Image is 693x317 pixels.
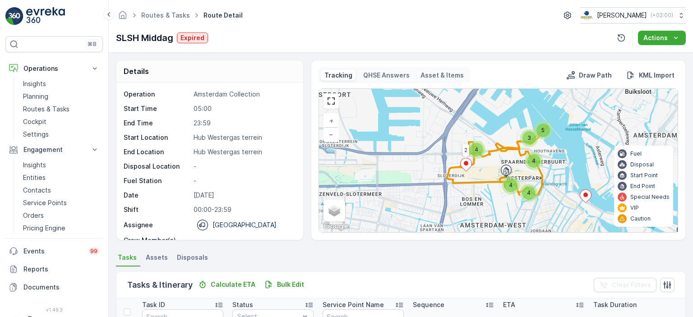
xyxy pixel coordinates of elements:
p: Status [232,300,253,309]
p: [PERSON_NAME] [597,11,647,20]
div: 3 [520,129,538,147]
p: Start Point [630,172,658,179]
img: basis-logo_rgb2x.png [580,10,593,20]
p: Fuel Station [124,176,190,185]
p: Details [124,66,149,77]
p: Engagement [23,145,85,154]
p: Asset & Items [420,71,464,80]
p: Sequence [413,300,444,309]
p: 05:00 [194,104,293,113]
p: Draw Path [579,71,612,80]
p: Contacts [23,186,51,195]
p: Reports [23,265,99,274]
p: Service Points [23,198,67,207]
p: - [194,176,293,185]
p: [GEOGRAPHIC_DATA] [213,221,277,230]
p: 23:59 [194,119,293,128]
a: Reports [5,260,103,278]
a: Insights [19,159,103,171]
p: ( +02:00 ) [651,12,673,19]
p: SLSH Middag [116,31,173,45]
a: Layers [324,201,344,221]
p: 99 [90,248,97,255]
a: Entities [19,171,103,184]
p: 00:00-23:59 [194,205,293,214]
span: 4 [527,189,531,196]
span: Disposals [177,253,208,262]
div: 5 [534,121,552,139]
img: logo [5,7,23,25]
p: Routes & Tasks [23,105,69,114]
p: Insights [23,79,46,88]
a: Insights [19,78,103,90]
p: Pricing Engine [23,224,65,233]
button: Operations [5,60,103,78]
p: Bulk Edit [277,280,304,289]
p: Amsterdam Collection [194,90,293,99]
p: Events [23,247,83,256]
a: Cockpit [19,115,103,128]
p: Disposal Location [124,162,190,171]
a: Pricing Engine [19,222,103,234]
span: 4 [475,146,478,153]
p: Expired [180,33,204,42]
span: 4 [509,182,513,188]
button: Clear Filters [594,278,656,292]
span: 5 [541,127,545,133]
p: VIP [630,204,639,211]
p: QHSE Answers [363,71,410,80]
a: Orders [19,209,103,222]
div: 4 [520,184,538,202]
p: Caution [630,215,651,222]
p: Start Time [124,104,190,113]
span: + [329,117,333,124]
span: 3 [527,134,531,141]
a: Service Points [19,197,103,209]
a: Documents [5,278,103,296]
p: Tracking [324,71,352,80]
p: Shift [124,205,190,214]
p: Operations [23,64,85,73]
p: End Location [124,147,190,156]
a: Routes & Tasks [141,11,190,19]
button: Bulk Edit [261,279,308,290]
span: Assets [146,253,168,262]
a: Homepage [118,14,128,21]
button: Actions [638,31,686,45]
span: Tasks [118,253,137,262]
p: Planning [23,92,48,101]
img: Google [321,221,351,232]
p: Calculate ETA [211,280,255,289]
p: ETA [503,300,515,309]
span: Route Detail [202,11,245,20]
p: Cockpit [23,117,46,126]
p: Special Needs [630,193,670,201]
p: Service Point Name [323,300,384,309]
p: Actions [643,33,668,42]
button: Engagement [5,141,103,159]
span: v 1.49.3 [5,307,103,312]
a: Events99 [5,242,103,260]
a: Planning [19,90,103,103]
p: Tasks & Itinerary [127,279,193,291]
p: Documents [23,283,99,292]
p: Entities [23,173,46,182]
a: View Fullscreen [324,94,338,108]
p: End Point [630,183,655,190]
p: Crew Member(s) [124,236,190,245]
p: Clear Filters [612,280,651,289]
button: Draw Path [563,70,615,81]
div: 4 [502,176,520,194]
p: Fuel [630,150,642,157]
p: Hub Westergas terrein [194,133,293,142]
span: 4 [532,157,536,164]
p: End Time [124,119,190,128]
img: logo_light-DOdMpM7g.png [26,7,65,25]
p: Operation [124,90,190,99]
p: Task Duration [593,300,637,309]
a: Open this area in Google Maps (opens a new window) [321,221,351,232]
p: [DATE] [194,191,293,200]
p: Settings [23,130,49,139]
p: KML Import [639,71,675,80]
p: Assignee [124,221,153,230]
